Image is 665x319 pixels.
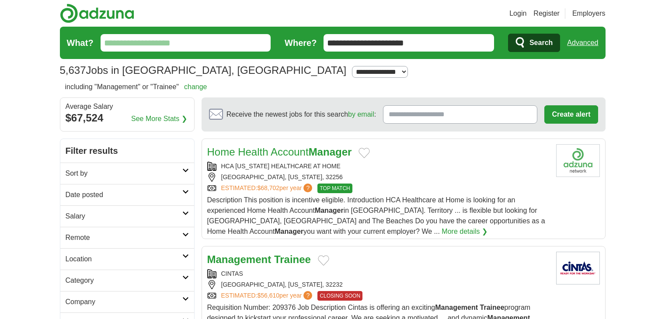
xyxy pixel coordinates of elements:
[508,34,560,52] button: Search
[207,253,311,265] a: Management Trainee
[60,64,347,76] h1: Jobs in [GEOGRAPHIC_DATA], [GEOGRAPHIC_DATA]
[207,162,549,171] div: HCA [US_STATE] HEALTHCARE AT HOME
[572,8,606,19] a: Employers
[207,253,272,265] strong: Management
[285,36,317,49] label: Where?
[221,270,243,277] a: CINTAS
[66,232,182,243] h2: Remote
[435,304,478,311] strong: Management
[66,211,182,222] h2: Salary
[317,184,352,193] span: TOP MATCH
[66,168,182,179] h2: Sort by
[60,270,194,291] a: Category
[567,34,598,52] a: Advanced
[67,36,94,49] label: What?
[60,205,194,227] a: Salary
[556,252,600,284] img: Cintas logo
[529,34,553,52] span: Search
[66,103,189,110] div: Average Salary
[207,196,545,235] span: Description This position is incentive eligible. Introduction HCA Healthcare at Home is looking f...
[480,304,505,311] strong: Trainee
[207,280,549,289] div: [GEOGRAPHIC_DATA], [US_STATE], 32232
[348,111,374,118] a: by email
[442,226,487,237] a: More details ❯
[509,8,526,19] a: Login
[533,8,560,19] a: Register
[60,163,194,184] a: Sort by
[60,248,194,270] a: Location
[60,227,194,248] a: Remote
[226,109,376,120] span: Receive the newest jobs for this search :
[303,184,312,192] span: ?
[60,62,86,78] span: 5,637
[309,146,352,158] strong: Manager
[207,173,549,182] div: [GEOGRAPHIC_DATA], [US_STATE], 32256
[257,184,279,191] span: $68,702
[60,184,194,205] a: Date posted
[315,207,344,214] strong: Manager
[66,297,182,307] h2: Company
[207,146,352,158] a: Home Health AccountManager
[66,254,182,264] h2: Location
[275,228,303,235] strong: Manager
[318,255,329,266] button: Add to favorite jobs
[274,253,311,265] strong: Trainee
[317,291,362,301] span: CLOSING SOON
[221,184,314,193] a: ESTIMATED:$68,702per year?
[184,83,207,90] a: change
[65,82,207,92] h2: including "Management" or "Trainee"
[556,144,600,177] img: Company logo
[221,291,314,301] a: ESTIMATED:$56,610per year?
[303,291,312,300] span: ?
[257,292,279,299] span: $56,610
[66,275,182,286] h2: Category
[60,291,194,312] a: Company
[544,105,598,124] button: Create alert
[131,114,187,124] a: See More Stats ❯
[359,148,370,158] button: Add to favorite jobs
[66,110,189,126] div: $67,524
[60,3,134,23] img: Adzuna logo
[66,190,182,200] h2: Date posted
[60,139,194,163] h2: Filter results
